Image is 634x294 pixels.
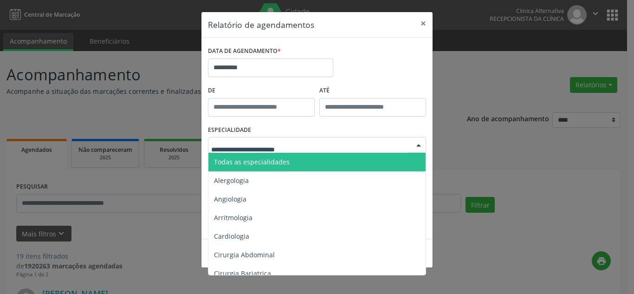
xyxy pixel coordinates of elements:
label: DATA DE AGENDAMENTO [208,44,281,59]
span: Cardiologia [214,232,249,241]
span: Alergologia [214,176,249,185]
label: ESPECIALIDADE [208,123,251,137]
h5: Relatório de agendamentos [208,19,314,31]
span: Angiologia [214,195,246,203]
label: ATÉ [319,84,426,98]
span: Arritmologia [214,213,252,222]
span: Cirurgia Bariatrica [214,269,271,278]
span: Cirurgia Abdominal [214,250,275,259]
label: De [208,84,315,98]
button: Close [414,12,433,35]
span: Todas as especialidades [214,157,290,166]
